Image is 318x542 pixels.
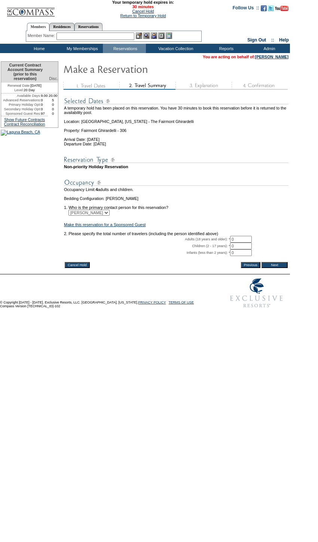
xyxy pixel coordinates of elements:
img: step1_state3.gif [63,82,119,90]
td: 0 [41,107,48,111]
a: PRIVACY POLICY [138,301,166,304]
td: Secondary Holiday Opt: [1,107,41,111]
td: 9.00 [41,93,48,98]
img: Make Reservation [63,61,213,76]
span: :: [271,37,274,43]
td: Bedding Configuration: [PERSON_NAME] [64,196,288,201]
span: Renewal Date: [7,83,30,88]
img: b_calculator.gif [166,33,172,39]
td: Non-priority Holiday Reservation [64,164,288,169]
img: Compass Home [6,1,55,17]
td: Vacation Collection [146,44,204,53]
td: Home [17,44,60,53]
img: subTtlResType.gif [64,155,288,164]
td: 2. Please specify the total number of travelers (including the person identified above) [64,231,288,236]
td: Infants (less than 2 years): * [64,249,230,256]
img: Reservations [158,33,165,39]
td: 0 [41,102,48,107]
img: step2_state2.gif [119,82,175,90]
span: Level: [14,88,24,92]
span: Disc. [49,76,58,81]
a: Residences [49,23,74,31]
input: Cancel Hold [65,262,90,268]
td: Departure Date: [DATE] [64,142,288,146]
td: 0 [41,98,48,102]
td: Property: Fairmont Ghirardelli - 306 [64,124,288,133]
td: 20 Day [1,88,48,93]
a: Subscribe to our YouTube Channel [275,7,288,12]
img: Become our fan on Facebook [261,5,267,11]
a: Help [279,37,289,43]
td: Reports [204,44,247,53]
img: Follow us on Twitter [268,5,274,11]
a: Make this reservation for a Sponsored Guest [64,222,146,227]
td: 1. Who is the primary contact person for this reservation? [64,201,288,210]
td: Location: [GEOGRAPHIC_DATA], [US_STATE] - The Fairmont Ghirardelli [64,115,288,124]
img: Laguna Beach, CA [1,130,40,136]
img: step4_state1.gif [232,82,288,90]
img: subTtlSelectedDates.gif [64,96,288,106]
td: 0 [48,102,58,107]
img: Impersonate [151,33,157,39]
img: Exclusive Resorts [223,274,290,312]
td: Available Days: [1,93,41,98]
td: 97 [41,111,48,116]
a: Contract Reconciliation [4,122,45,126]
td: Adults (18 years and older): * [64,236,230,243]
td: [DATE] [1,83,48,88]
td: Reservations [103,44,146,53]
a: Follow us on Twitter [268,7,274,12]
td: 5 [48,98,58,102]
td: Children (2 - 17 years): * [64,243,230,249]
img: step3_state1.gif [175,82,232,90]
span: You are acting on behalf of: [203,55,288,59]
td: My Memberships [60,44,103,53]
a: Return to Temporary Hold [120,13,166,18]
td: Arrival Date: [DATE] [64,133,288,142]
span: 4 [95,187,98,192]
td: Follow Us :: [233,4,259,13]
img: Subscribe to our YouTube Channel [275,6,288,11]
td: 0 [48,111,58,116]
a: Cancel Hold [132,9,154,13]
a: Members [27,23,50,31]
a: [PERSON_NAME] [255,55,288,59]
span: 30 minutes [59,4,227,9]
a: Become our fan on Facebook [261,7,267,12]
a: Sign Out [247,37,266,43]
img: View [143,33,150,39]
a: Show Future Contracts [4,117,45,122]
td: Primary Holiday Opt: [1,102,41,107]
td: 20.00 [48,93,58,98]
img: subTtlOccupancy.gif [64,178,288,187]
a: TERMS OF USE [169,301,194,304]
td: Current Contract Account Summary (prior to this reservation) [1,62,48,83]
td: 0 [48,107,58,111]
input: Previous [241,262,260,268]
td: Advanced Reservations: [1,98,41,102]
td: A temporary hold has been placed on this reservation. You have 30 minutes to book this reservatio... [64,106,288,115]
td: Admin [247,44,290,53]
td: Sponsored Guest Res: [1,111,41,116]
input: Next [262,262,288,268]
div: Member Name: [28,33,56,39]
img: b_edit.gif [136,33,142,39]
a: Reservations [74,23,103,31]
td: Occupancy Limit: adults and children. [64,187,288,192]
